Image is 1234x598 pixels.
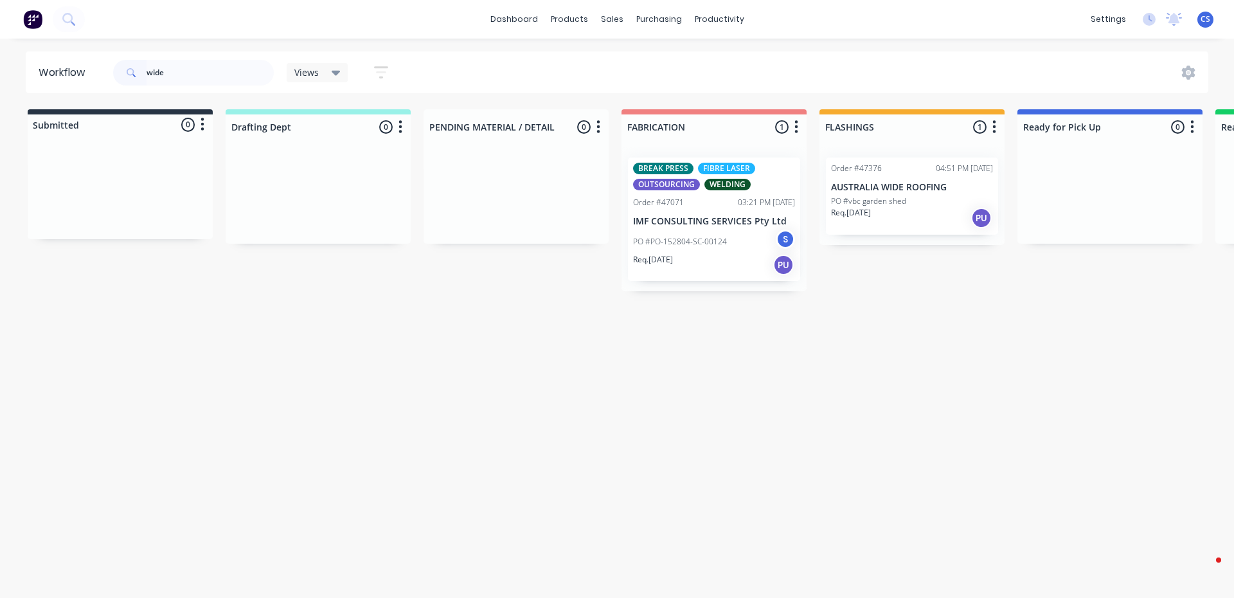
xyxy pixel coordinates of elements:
[544,10,595,29] div: products
[1201,14,1210,25] span: CS
[738,197,795,208] div: 03:21 PM [DATE]
[595,10,630,29] div: sales
[776,230,795,249] div: S
[831,163,882,174] div: Order #47376
[704,179,751,190] div: WELDING
[633,254,673,266] p: Req. [DATE]
[773,255,794,275] div: PU
[936,163,993,174] div: 04:51 PM [DATE]
[630,10,688,29] div: purchasing
[831,182,993,193] p: AUSTRALIA WIDE ROOFING
[23,10,42,29] img: Factory
[633,163,693,174] div: BREAK PRESS
[698,163,755,174] div: FIBRE LASER
[971,208,992,228] div: PU
[633,179,700,190] div: OUTSOURCING
[39,65,91,80] div: Workflow
[831,207,871,219] p: Req. [DATE]
[147,60,274,86] input: Search for orders...
[633,197,684,208] div: Order #47071
[688,10,751,29] div: productivity
[484,10,544,29] a: dashboard
[633,236,727,248] p: PO #PO-152804-SC-00124
[826,158,998,235] div: Order #4737604:51 PM [DATE]AUSTRALIA WIDE ROOFINGPO #vbc garden shedReq.[DATE]PU
[1190,554,1221,585] iframe: Intercom live chat
[633,216,795,227] p: IMF CONSULTING SERVICES Pty Ltd
[628,158,800,281] div: BREAK PRESSFIBRE LASEROUTSOURCINGWELDINGOrder #4707103:21 PM [DATE]IMF CONSULTING SERVICES Pty Lt...
[831,195,906,207] p: PO #vbc garden shed
[1084,10,1132,29] div: settings
[294,66,319,79] span: Views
